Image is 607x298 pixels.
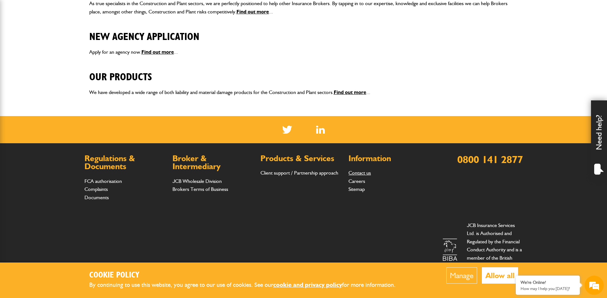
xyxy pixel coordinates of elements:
h2: Information [348,154,430,163]
h2: Products & Services [260,154,342,163]
a: Careers [348,178,365,184]
p: We have developed a wide range of both liability and material damage products for the Constructio... [89,88,518,97]
a: FCA authorisation [84,178,122,184]
a: JCB Wholesale Division [172,178,222,184]
a: Contact us [348,170,371,176]
a: Find out more [236,9,269,15]
img: Linked In [316,126,325,134]
a: Sitemap [348,186,365,192]
h2: Regulations & Documents [84,154,166,171]
a: 0800 141 2877 [457,153,523,166]
h2: New Agency Application [89,21,518,43]
p: Apply for an agency now. ... [89,48,518,56]
h2: Our Products [89,61,518,83]
button: Manage [446,267,477,284]
p: By continuing to use this website, you agree to our use of cookies. See our for more information. [89,280,406,290]
p: JCB Insurance Services Ltd. is Authorised and Regulated by the Financial Conduct Authority and is... [467,221,523,278]
h2: Cookie Policy [89,271,406,280]
p: How may I help you today? [521,286,575,291]
a: Brokers Terms of Business [172,186,228,192]
a: Client support / Partnership approach [260,170,338,176]
a: Documents [84,194,109,200]
button: Allow all [482,267,518,284]
a: Find out more [141,49,174,55]
a: Complaints [84,186,108,192]
a: cookie and privacy policy [273,281,342,288]
a: LinkedIn [316,126,325,134]
div: Need help? [591,100,607,180]
div: We're Online! [521,280,575,285]
h2: Broker & Intermediary [172,154,254,171]
img: Twitter [282,126,292,134]
a: Find out more [334,89,366,95]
